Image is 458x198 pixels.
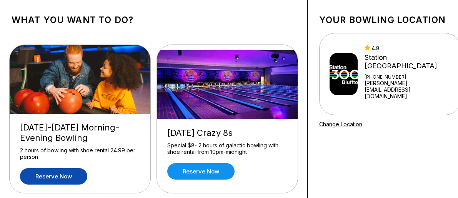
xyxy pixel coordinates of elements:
a: Change Location [319,121,362,127]
div: [DATE]-[DATE] Morning-Evening Bowling [20,122,140,143]
a: Reserve now [167,163,235,180]
div: 4.8 [365,45,451,51]
img: Station 300 Bluffton [330,53,358,95]
div: [PHONE_NUMBER] [365,74,451,80]
img: Friday-Sunday Morning-Evening Bowling [10,45,151,114]
a: [PERSON_NAME][EMAIL_ADDRESS][DOMAIN_NAME] [365,80,451,99]
img: Thursday Crazy 8s [157,50,298,119]
div: 2 hours of bowling with shoe rental 24.99 per person [20,147,140,160]
div: Special $8- 2 hours of galactic bowling with shoe rental from 10pm-midnight [167,142,287,155]
div: Station [GEOGRAPHIC_DATA] [365,53,451,70]
div: [DATE] Crazy 8s [167,128,287,138]
a: Reserve now [20,168,87,185]
h1: What you want to do? [12,15,296,25]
